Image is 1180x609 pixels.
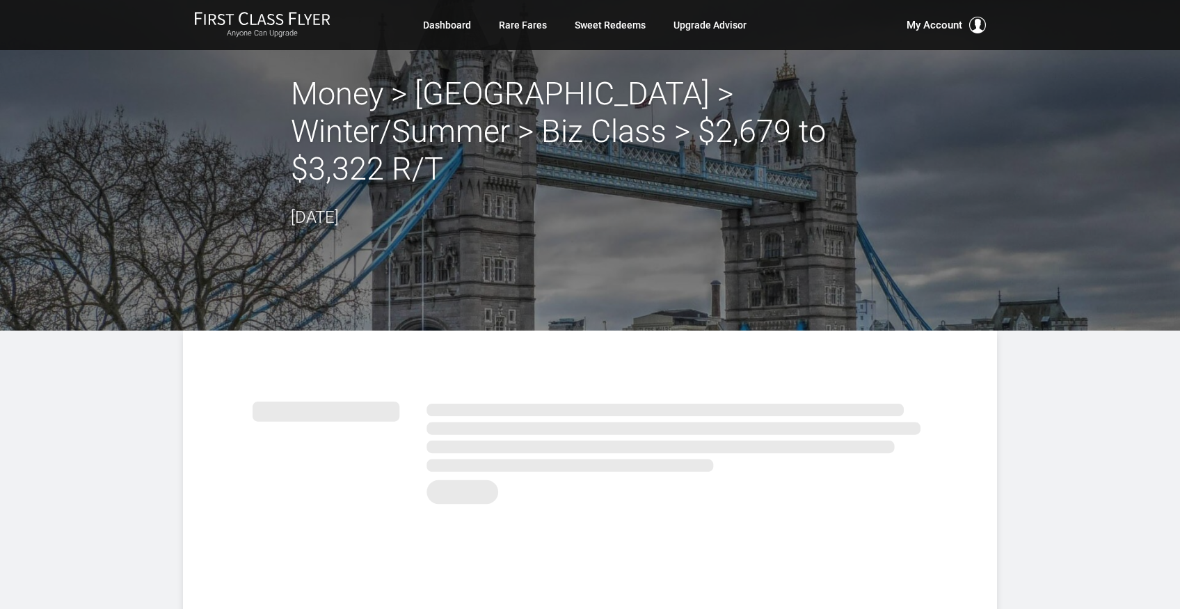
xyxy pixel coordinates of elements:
[291,75,889,188] h2: Money > [GEOGRAPHIC_DATA] > Winter/Summer > Biz Class > $2,679 to $3,322 R/T
[907,17,986,33] button: My Account
[907,17,962,33] span: My Account
[194,11,330,39] a: First Class FlyerAnyone Can Upgrade
[423,13,471,38] a: Dashboard
[575,13,646,38] a: Sweet Redeems
[291,207,339,227] time: [DATE]
[253,386,927,512] img: summary.svg
[194,11,330,26] img: First Class Flyer
[673,13,747,38] a: Upgrade Advisor
[499,13,547,38] a: Rare Fares
[194,29,330,38] small: Anyone Can Upgrade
